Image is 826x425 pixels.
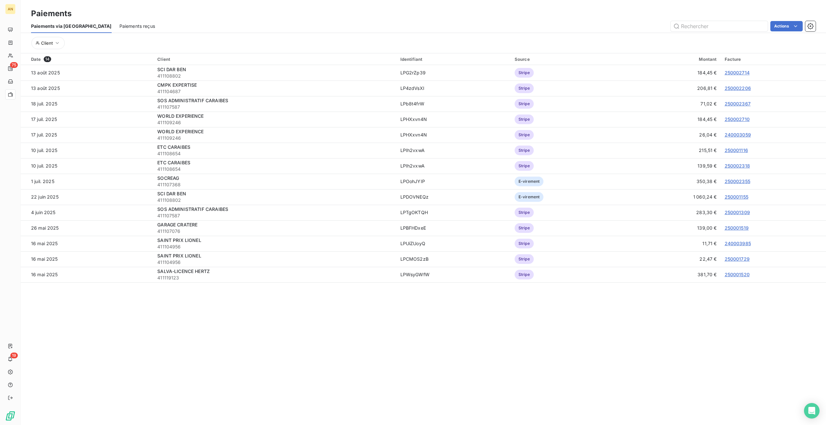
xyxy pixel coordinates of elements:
[21,267,153,282] td: 16 mai 2025
[157,237,201,243] span: SAINT PRIX LIONEL
[725,101,751,106] a: 250002367
[804,403,820,419] div: Open Intercom Messenger
[44,56,51,62] span: 14
[725,147,748,153] a: 250001116
[624,81,720,96] td: 206,81 €
[31,8,72,19] h3: Paiements
[157,228,392,234] span: 411107076
[157,222,197,227] span: GARAGE CRATERE
[396,174,511,189] td: LPOohJYIP
[21,220,153,236] td: 26 mai 2025
[624,143,720,158] td: 215,51 €
[396,236,511,251] td: LPUiZUoyQ
[515,114,534,124] span: Stripe
[725,179,750,184] a: 250002355
[725,225,749,231] a: 250001519
[157,160,190,165] span: ETC CARAIBES
[396,267,511,282] td: LPWsyGWfW
[624,251,720,267] td: 22,47 €
[515,223,534,233] span: Stripe
[624,158,720,174] td: 139,59 €
[396,220,511,236] td: LPBFHDxeE
[396,143,511,158] td: LPIh2vxwA
[515,254,534,264] span: Stripe
[21,143,153,158] td: 10 juil. 2025
[157,119,392,126] span: 411109246
[515,192,544,202] span: E-virement
[624,174,720,189] td: 350,38 €
[624,236,720,251] td: 11,71 €
[157,88,392,95] span: 411104687
[21,96,153,112] td: 18 juil. 2025
[725,57,822,62] div: Facture
[31,37,65,49] button: Client
[21,65,153,81] td: 13 août 2025
[725,85,751,91] a: 250002206
[725,163,750,169] a: 250002318
[515,99,534,109] span: Stripe
[119,23,155,29] span: Paiements reçus
[10,62,18,68] span: 75
[725,70,750,75] a: 250002714
[396,189,511,205] td: LPDOVNEQz
[515,83,534,93] span: Stripe
[515,130,534,140] span: Stripe
[21,127,153,143] td: 17 juil. 2025
[157,82,197,88] span: CMPK EXPERTISE
[515,208,534,217] span: Stripe
[41,40,53,46] span: Client
[396,96,511,112] td: LPb8t4frW
[396,112,511,127] td: LPHXxvn4N
[5,63,15,74] a: 75
[396,81,511,96] td: LP4zdVsXI
[396,205,511,220] td: LPTgOKTQH
[157,57,392,62] div: Client
[157,129,204,134] span: WORLD EXPERIENCE
[515,239,534,248] span: Stripe
[157,175,179,181] span: SOCREAG
[515,177,544,186] span: E-virement
[725,194,748,200] a: 250001155
[157,244,392,250] span: 411104956
[21,174,153,189] td: 1 juil. 2025
[157,73,392,79] span: 411108802
[10,353,18,358] span: 19
[21,81,153,96] td: 13 août 2025
[624,267,720,282] td: 381,70 €
[31,23,112,29] span: Paiements via [GEOGRAPHIC_DATA]
[21,236,153,251] td: 16 mai 2025
[725,210,750,215] a: 250001309
[21,112,153,127] td: 17 juil. 2025
[725,132,751,137] a: 240003059
[396,158,511,174] td: LPIh2vxwA
[624,189,720,205] td: 1 060,24 €
[157,259,392,266] span: 411104956
[21,205,153,220] td: 4 juin 2025
[5,411,16,421] img: Logo LeanPay
[5,4,16,14] div: AN
[31,56,150,62] div: Date
[624,220,720,236] td: 139,00 €
[624,205,720,220] td: 283,30 €
[628,57,717,62] div: Montant
[157,67,186,72] span: SCI DAR BEN
[157,144,190,150] span: ETC CARAIBES
[157,135,392,141] span: 411109246
[725,272,750,277] a: 250001520
[624,96,720,112] td: 71,02 €
[515,270,534,279] span: Stripe
[21,158,153,174] td: 10 juil. 2025
[157,212,392,219] span: 411107587
[157,268,210,274] span: SALVA-LICENCE HERTZ
[157,150,392,157] span: 411108654
[157,113,204,119] span: WORLD EXPERIENCE
[725,256,750,262] a: 250001729
[624,65,720,81] td: 184,45 €
[157,275,392,281] span: 411119123
[671,21,768,31] input: Rechercher
[624,127,720,143] td: 26,04 €
[21,251,153,267] td: 16 mai 2025
[157,98,228,103] span: SOS ADMINISTRATIF CARAIBES
[157,181,392,188] span: 411107368
[157,104,392,110] span: 411107587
